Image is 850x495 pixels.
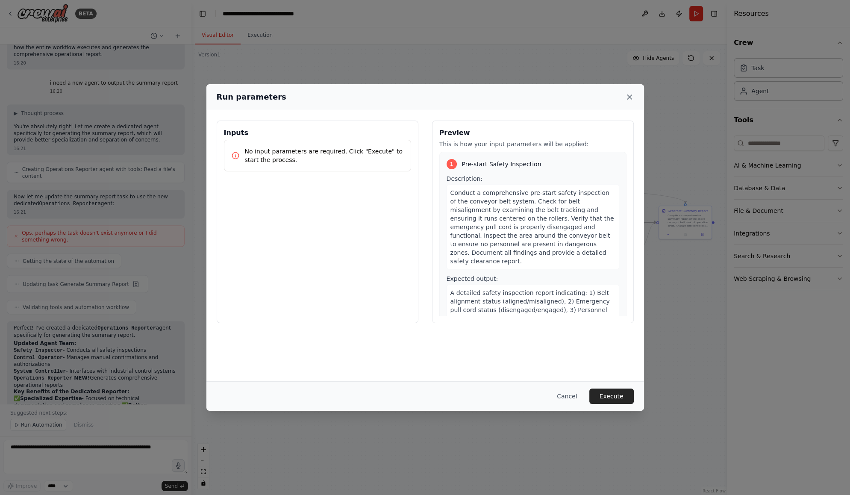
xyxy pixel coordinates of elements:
span: Pre-start Safety Inspection [462,160,541,168]
button: Cancel [550,389,584,404]
span: Conduct a comprehensive pre-start safety inspection of the conveyor belt system. Check for belt m... [450,189,614,265]
span: Description: [447,175,482,182]
span: Expected output: [447,275,498,282]
div: 1 [447,159,457,169]
h3: Inputs [224,128,411,138]
p: No input parameters are required. Click "Execute" to start the process. [245,147,404,164]
span: A detailed safety inspection report indicating: 1) Belt alignment status (aligned/misaligned), 2)... [450,289,615,339]
h2: Run parameters [217,91,286,103]
p: This is how your input parameters will be applied: [439,140,626,148]
h3: Preview [439,128,626,138]
button: Execute [589,389,634,404]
